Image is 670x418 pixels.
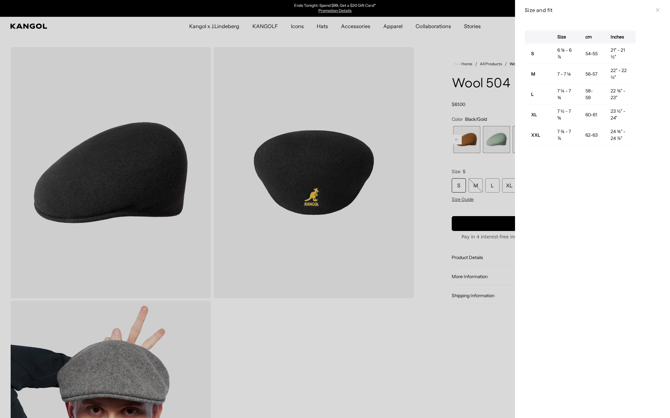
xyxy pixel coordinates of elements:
td: 7 ¼ - 7 ⅜ [551,84,579,105]
td: 60-61 [579,105,604,125]
td: 62-63 [579,125,604,145]
td: 21" - 21 ½" [604,44,636,64]
td: 6 ¾ - 6 ⅞ [551,44,579,64]
td: 56-57 [579,64,604,84]
td: 24 ⅜" - 24 ⅞" [604,125,636,145]
td: 58-59 [579,84,604,105]
th: cm [579,30,604,44]
td: 7 - 7 ⅛ [551,64,579,84]
td: 7 ¾ - 7 ⅞ [551,125,579,145]
strong: S [531,51,534,57]
td: 54-55 [579,44,604,64]
strong: L [531,91,534,97]
td: 22 ¾" - 23" [604,84,636,105]
td: 7 ½ - 7 ⅝ [551,105,579,125]
th: Inches [604,30,636,44]
strong: XL [531,112,537,118]
strong: M [531,71,535,77]
th: Size [551,30,579,44]
strong: XXL [531,132,540,138]
td: 22" - 22 ½" [604,64,636,84]
td: 23 ½" - 24" [604,105,636,125]
h3: Size and fit [525,6,653,14]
